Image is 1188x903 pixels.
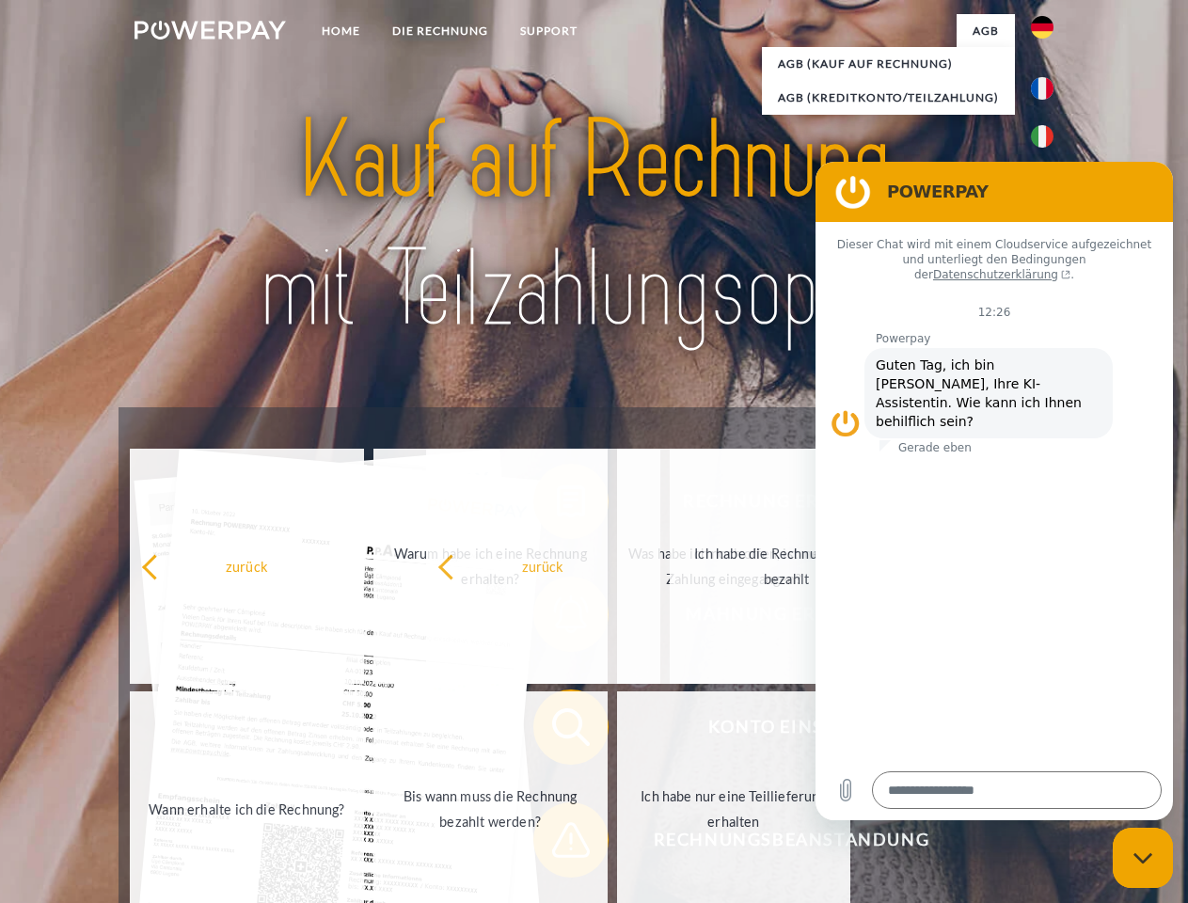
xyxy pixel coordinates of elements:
[437,553,649,578] div: zurück
[681,541,893,592] div: Ich habe die Rechnung bereits bezahlt
[141,553,353,578] div: zurück
[385,541,596,592] div: Warum habe ich eine Rechnung erhalten?
[1031,16,1053,39] img: de
[816,162,1173,820] iframe: Messaging-Fenster
[180,90,1008,360] img: title-powerpay_de.svg
[376,14,504,48] a: DIE RECHNUNG
[957,14,1015,48] a: agb
[762,81,1015,115] a: AGB (Kreditkonto/Teilzahlung)
[1031,77,1053,100] img: fr
[762,47,1015,81] a: AGB (Kauf auf Rechnung)
[504,14,594,48] a: SUPPORT
[141,796,353,821] div: Wann erhalte ich die Rechnung?
[306,14,376,48] a: Home
[1031,125,1053,148] img: it
[385,784,596,834] div: Bis wann muss die Rechnung bezahlt werden?
[628,784,840,834] div: Ich habe nur eine Teillieferung erhalten
[135,21,286,40] img: logo-powerpay-white.svg
[1113,828,1173,888] iframe: Schaltfläche zum Öffnen des Messaging-Fensters; Konversation läuft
